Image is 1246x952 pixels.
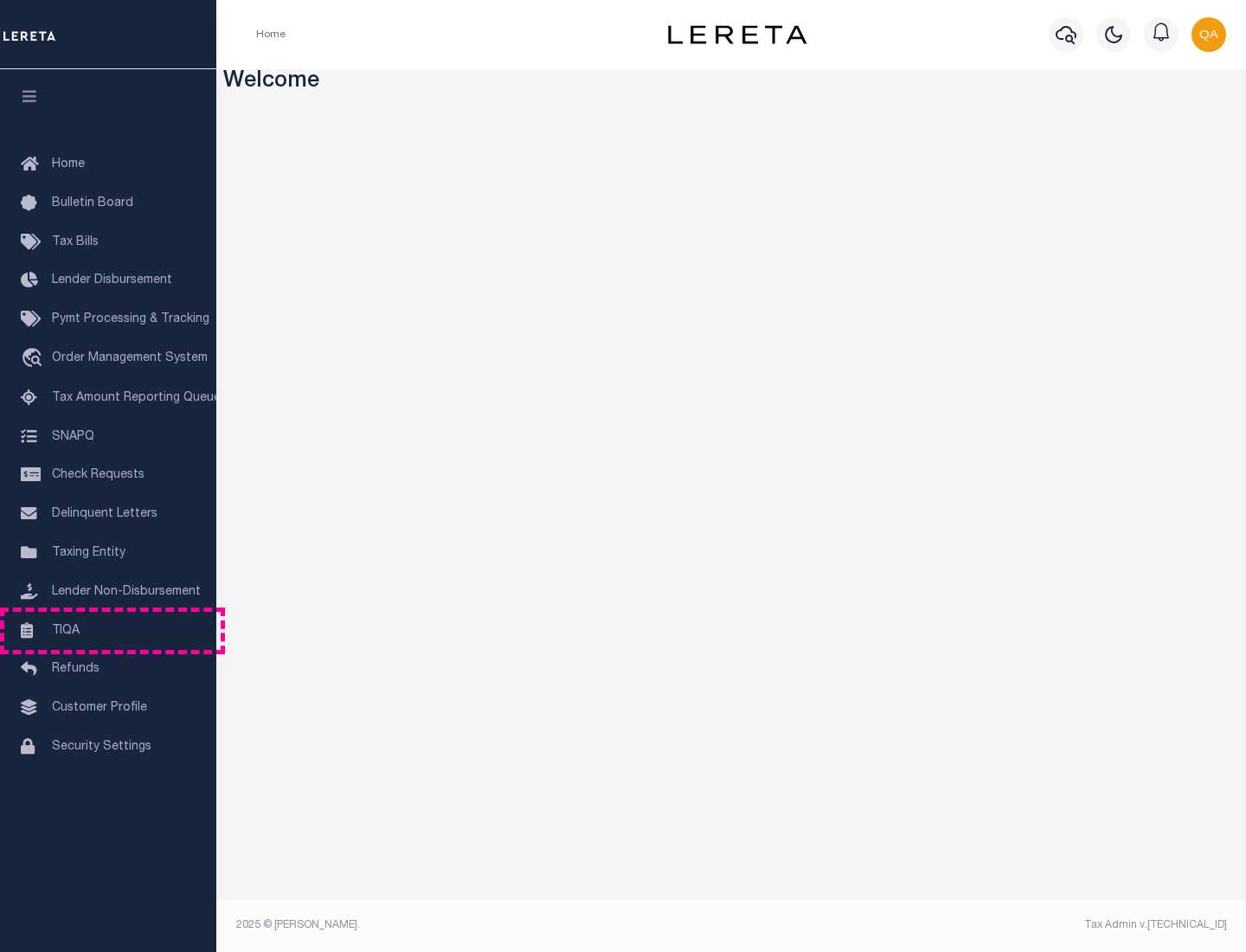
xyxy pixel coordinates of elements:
[52,624,80,636] span: TIQA
[52,430,94,442] span: SNAPQ
[21,348,48,370] i: travel_explore
[52,392,221,404] span: Tax Amount Reporting Queue
[52,547,125,559] span: Taxing Entity
[52,663,100,675] span: Refunds
[1191,17,1226,52] img: svg+xml;base64,PHN2ZyB4bWxucz0iaHR0cDovL3d3dy53My5vcmcvMjAwMC9zdmciIHBvaW50ZXItZXZlbnRzPSJub25lIi...
[744,917,1227,933] div: Tax Admin v.[TECHNICAL_ID]
[52,741,151,753] span: Security Settings
[668,25,806,44] img: logo-dark.svg
[256,27,286,42] li: Home
[52,352,208,364] span: Order Management System
[52,586,201,598] span: Lender Non-Disbursement
[223,69,1240,96] h3: Welcome
[223,917,732,933] div: 2025 © [PERSON_NAME].
[52,236,99,248] span: Tax Bills
[52,158,85,170] span: Home
[52,508,157,520] span: Delinquent Letters
[52,197,133,209] span: Bulletin Board
[52,469,145,481] span: Check Requests
[52,313,209,325] span: Pymt Processing & Tracking
[52,274,172,286] span: Lender Disbursement
[52,702,147,714] span: Customer Profile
